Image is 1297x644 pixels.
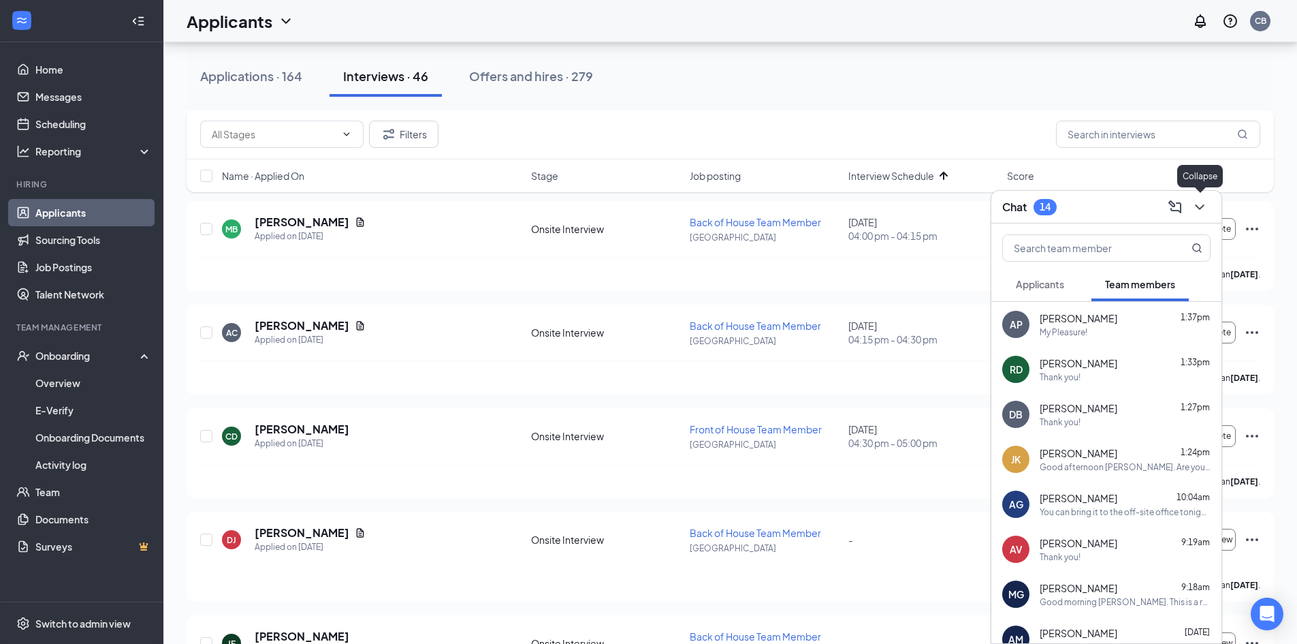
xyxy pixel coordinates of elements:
div: Thank you! [1040,551,1080,563]
span: [DATE] [1185,627,1210,637]
span: 1:33pm [1181,357,1210,367]
input: Search team member [1003,235,1164,261]
a: Documents [35,506,152,533]
a: Applicants [35,199,152,226]
span: Applicants [1016,278,1064,290]
a: Overview [35,369,152,397]
div: Good morning [PERSON_NAME]. This is a reminder that your Orientation will be [DATE] at 4p at our ... [1040,596,1211,608]
svg: Document [355,217,366,228]
svg: Ellipses [1244,428,1260,444]
div: Collapse [1177,165,1223,187]
div: AV [1010,542,1023,556]
span: [PERSON_NAME] [1040,626,1117,640]
a: Onboarding Documents [35,424,152,451]
span: Back of House Team Member [690,320,821,332]
svg: Notifications [1192,13,1208,29]
svg: ArrowUp [935,168,952,184]
p: [GEOGRAPHIC_DATA] [690,232,840,243]
div: Interviews · 46 [343,67,428,85]
div: Applied on [DATE] [255,540,366,554]
span: [PERSON_NAME] [1040,536,1117,550]
span: Back of House Team Member [690,527,821,539]
button: Filter Filters [369,121,438,148]
div: Switch to admin view [35,617,131,630]
div: Thank you! [1040,416,1080,428]
h5: [PERSON_NAME] [255,422,349,437]
span: [PERSON_NAME] [1040,356,1117,370]
b: [DATE] [1230,373,1258,383]
input: All Stages [212,127,336,142]
span: Name · Applied On [222,169,304,183]
div: My Pleasure! [1040,326,1087,338]
div: Team Management [16,322,149,333]
svg: Ellipses [1244,324,1260,341]
span: Back of House Team Member [690,216,821,228]
a: Talent Network [35,281,152,308]
span: 10:04am [1176,492,1210,502]
span: Interview Schedule [848,169,934,183]
div: You can bring it to the off-site office tonight. Please also bring your driver's license. Thank you! [1040,506,1211,518]
span: Score [1007,169,1034,183]
div: RD [1010,363,1023,376]
span: Front of House Team Member [690,423,822,435]
div: [DATE] [848,215,999,243]
span: Stage [531,169,558,183]
div: AP [1010,318,1023,331]
div: Good afternoon [PERSON_NAME]. Are you still having issues accessing your onboarding documents? We... [1040,461,1211,473]
svg: Settings [16,617,30,630]
b: [DATE] [1230,580,1258,590]
div: DB [1009,408,1023,421]
div: [DATE] [848,423,999,450]
span: 9:19am [1181,537,1210,547]
div: Open Intercom Messenger [1251,598,1283,630]
div: Applied on [DATE] [255,333,366,347]
span: 9:18am [1181,582,1210,592]
span: Team members [1105,278,1175,290]
svg: MagnifyingGlass [1191,243,1202,254]
a: Scheduling [35,110,152,138]
div: [DATE] [848,319,999,346]
svg: MagnifyingGlass [1237,129,1248,140]
div: AC [226,327,238,339]
svg: QuestionInfo [1222,13,1238,29]
div: Onsite Interview [531,533,682,547]
a: SurveysCrown [35,533,152,560]
span: - [848,534,853,546]
svg: Document [355,320,366,331]
span: 1:37pm [1181,312,1210,322]
svg: Document [355,527,366,538]
span: 04:15 pm - 04:30 pm [848,333,999,346]
div: Applications · 164 [200,67,302,85]
h3: Chat [1002,200,1027,215]
button: ComposeMessage [1164,196,1186,218]
a: Activity log [35,451,152,478]
span: [PERSON_NAME] [1040,446,1117,460]
span: Job posting [690,169,741,183]
a: Job Postings [35,254,152,281]
div: Reporting [35,144,153,158]
span: [PERSON_NAME] [1040,581,1117,595]
p: [GEOGRAPHIC_DATA] [690,439,840,450]
h1: Applicants [187,10,272,33]
span: [PERSON_NAME] [1040,311,1117,325]
svg: UserCheck [16,349,30,363]
div: MG [1008,587,1024,601]
h5: [PERSON_NAME] [255,525,349,540]
div: Applied on [DATE] [255,437,349,450]
div: CB [1255,15,1266,27]
h5: [PERSON_NAME] [255,318,349,333]
svg: ComposeMessage [1167,199,1183,215]
div: Onboarding [35,349,140,363]
div: AG [1009,497,1023,511]
svg: ChevronDown [341,129,352,140]
h5: [PERSON_NAME] [255,629,349,644]
svg: ChevronDown [1191,199,1208,215]
a: Sourcing Tools [35,226,152,254]
div: 14 [1040,201,1051,213]
span: Back of House Team Member [690,630,821,643]
svg: Ellipses [1244,221,1260,237]
svg: Filter [381,126,397,142]
a: Team [35,478,152,506]
div: Onsite Interview [531,222,682,236]
span: 04:30 pm - 05:00 pm [848,436,999,450]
